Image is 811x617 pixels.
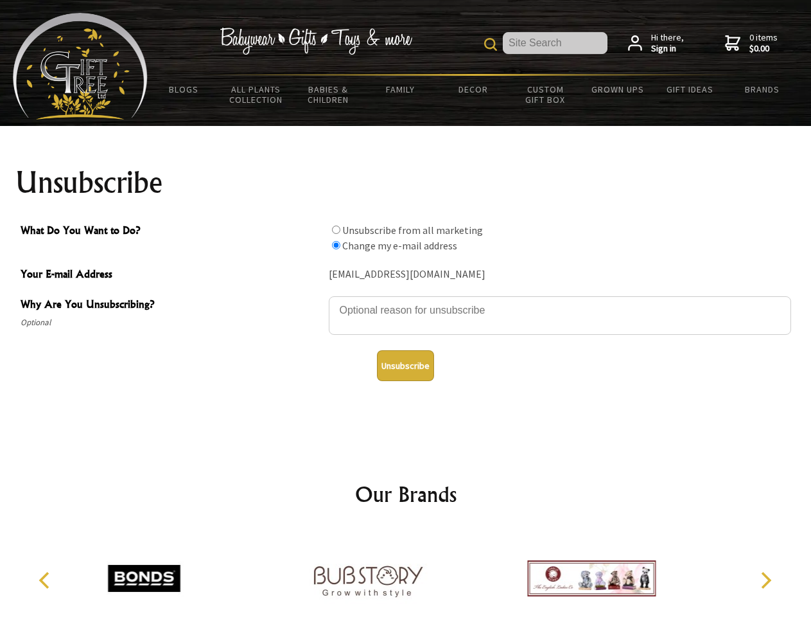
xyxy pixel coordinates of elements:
div: [EMAIL_ADDRESS][DOMAIN_NAME] [329,265,791,285]
input: What Do You Want to Do? [332,241,340,249]
input: Site Search [503,32,607,54]
strong: $0.00 [749,43,778,55]
h2: Our Brands [26,479,786,510]
a: Brands [726,76,799,103]
img: product search [484,38,497,51]
span: Hi there, [651,32,684,55]
h1: Unsubscribe [15,167,796,198]
span: Your E-mail Address [21,266,322,285]
a: Babies & Children [292,76,365,113]
label: Change my e-mail address [342,239,457,252]
button: Previous [32,566,60,595]
button: Unsubscribe [377,350,434,381]
a: Custom Gift Box [509,76,582,113]
button: Next [751,566,780,595]
textarea: Why Are You Unsubscribing? [329,296,791,335]
img: Babyware - Gifts - Toys and more... [13,13,148,120]
a: BLOGS [148,76,220,103]
label: Unsubscribe from all marketing [342,224,483,237]
span: What Do You Want to Do? [21,222,322,241]
a: Family [365,76,437,103]
span: Why Are You Unsubscribing? [21,296,322,315]
a: Grown Ups [581,76,654,103]
img: Babywear - Gifts - Toys & more [220,28,412,55]
strong: Sign in [651,43,684,55]
input: What Do You Want to Do? [332,226,340,234]
a: All Plants Collection [220,76,293,113]
span: 0 items [749,31,778,55]
a: Hi there,Sign in [628,32,684,55]
a: Gift Ideas [654,76,726,103]
span: Optional [21,315,322,330]
a: Decor [437,76,509,103]
a: 0 items$0.00 [725,32,778,55]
